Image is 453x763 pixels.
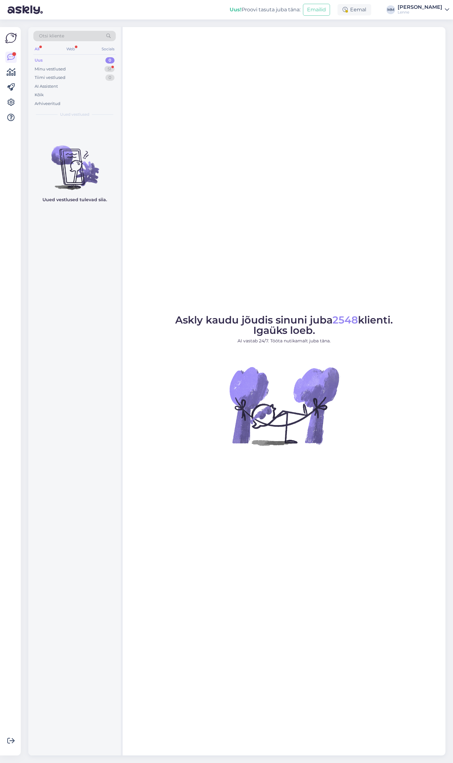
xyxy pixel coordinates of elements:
b: Uus! [230,7,242,13]
div: Web [65,45,76,53]
img: Askly Logo [5,32,17,44]
div: All [33,45,41,53]
div: [PERSON_NAME] [398,5,442,10]
div: Socials [100,45,116,53]
div: 0 [105,75,115,81]
span: Askly kaudu jõudis sinuni juba klienti. Igaüks loeb. [175,314,393,336]
span: 2548 [333,314,358,326]
div: 0 [105,57,115,64]
div: Minu vestlused [35,66,66,72]
div: Kõik [35,92,44,98]
a: [PERSON_NAME]Lenne [398,5,449,15]
div: MM [386,5,395,14]
div: AI Assistent [35,83,58,90]
span: Otsi kliente [39,33,64,39]
div: 51 [104,66,115,72]
p: Uued vestlused tulevad siia. [42,196,107,203]
div: Lenne [398,10,442,15]
div: Eemal [338,4,371,15]
div: Arhiveeritud [35,101,60,107]
img: No Chat active [227,349,341,462]
div: Proovi tasuta juba täna: [230,6,300,14]
span: Uued vestlused [60,112,89,117]
div: Tiimi vestlused [35,75,65,81]
div: Uus [35,57,43,64]
button: Emailid [303,4,330,16]
img: No chats [28,134,121,191]
p: AI vastab 24/7. Tööta nutikamalt juba täna. [175,338,393,344]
